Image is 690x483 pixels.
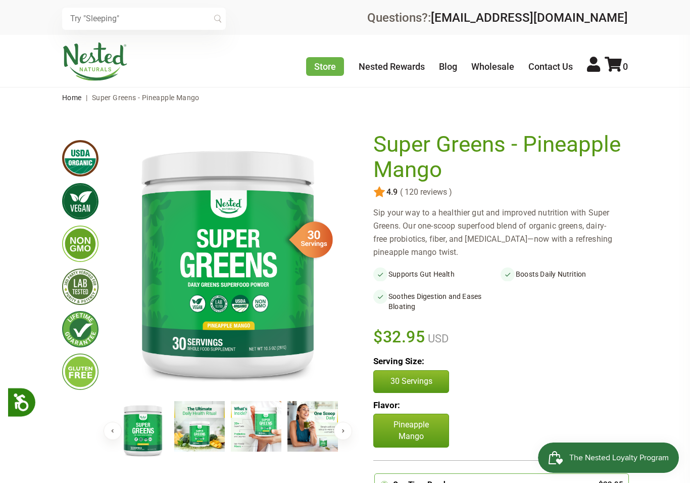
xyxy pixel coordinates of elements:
li: Supports Gut Health [373,267,501,281]
img: Super Greens - Pineapple Mango [231,401,281,452]
b: Flavor: [373,400,400,410]
b: Serving Size: [373,356,424,366]
p: Pineapple Mango [373,414,449,448]
input: Try "Sleeping" [62,8,226,30]
img: gmofree [62,226,98,262]
img: Super Greens - Pineapple Mango [287,401,338,452]
span: 4.9 [385,188,398,197]
a: Nested Rewards [359,61,425,72]
img: glutenfree [62,354,98,390]
img: vegan [62,183,98,219]
li: Boosts Daily Nutrition [501,267,628,281]
a: Blog [439,61,457,72]
a: Contact Us [528,61,573,72]
p: 30 Servings [384,376,438,387]
span: 0 [623,61,628,72]
img: Super Greens - Pineapple Mango [174,401,225,452]
img: Nested Naturals [62,42,128,81]
img: sg-servings-30.png [282,218,333,261]
div: Questions?: [367,12,628,24]
button: Next [334,422,352,440]
img: star.svg [373,186,385,198]
h1: Super Greens - Pineapple Mango [373,132,623,182]
iframe: Button to open loyalty program pop-up [538,443,680,473]
img: thirdpartytested [62,269,98,305]
a: Store [306,57,344,76]
nav: breadcrumbs [62,87,628,108]
img: usdaorganic [62,140,98,177]
span: ( 120 reviews ) [398,188,452,197]
a: Wholesale [471,61,514,72]
li: Soothes Digestion and Eases Bloating [373,289,501,314]
span: USD [425,332,449,345]
a: Home [62,94,82,102]
a: [EMAIL_ADDRESS][DOMAIN_NAME] [431,11,628,25]
button: 30 Servings [373,370,449,392]
span: $32.95 [373,326,425,348]
img: lifetimeguarantee [62,311,98,347]
button: Previous [104,422,122,440]
div: Sip your way to a healthier gut and improved nutrition with Super Greens. Our one-scoop superfood... [373,206,628,259]
a: 0 [605,61,628,72]
img: Super Greens - Pineapple Mango [115,132,341,392]
span: | [83,94,90,102]
img: Super Greens - Pineapple Mango [118,401,168,459]
span: Super Greens - Pineapple Mango [92,94,200,102]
